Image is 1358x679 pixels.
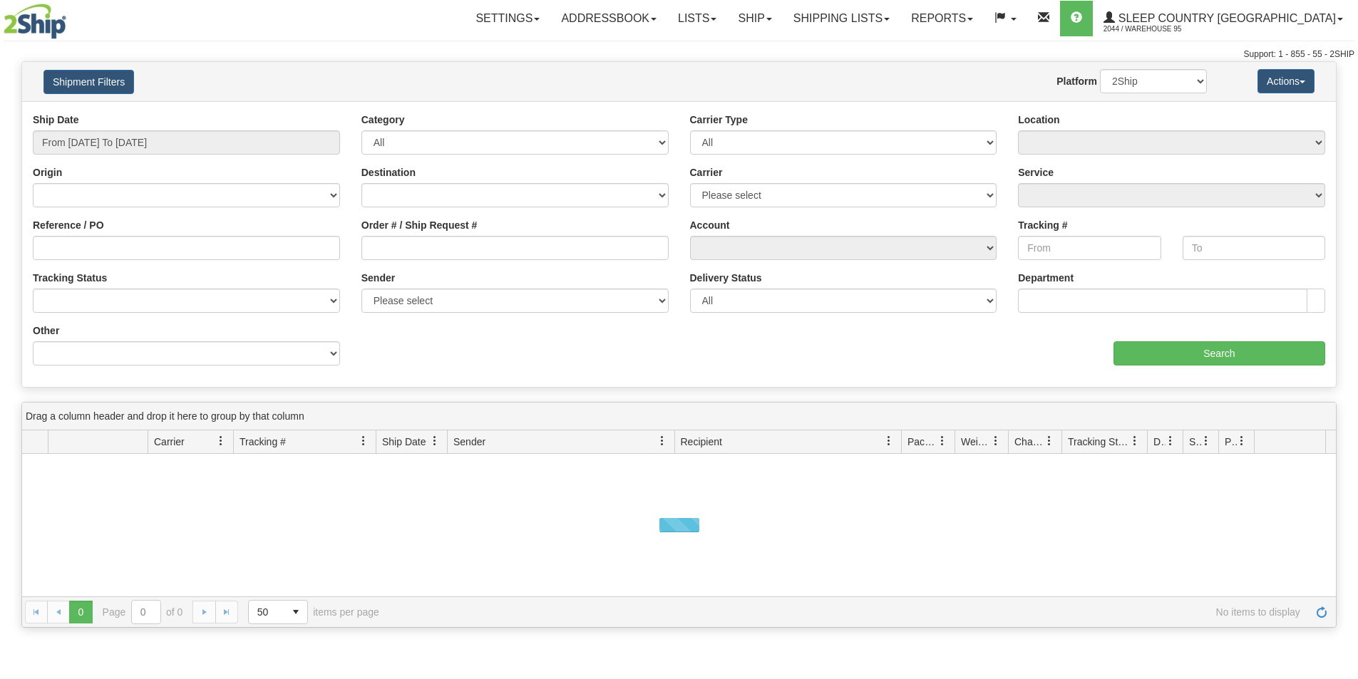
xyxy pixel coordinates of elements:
[1310,601,1333,623] a: Refresh
[69,601,92,623] span: Page 0
[690,271,762,285] label: Delivery Status
[961,435,991,449] span: Weight
[1194,429,1218,453] a: Shipment Issues filter column settings
[1189,435,1201,449] span: Shipment Issues
[361,113,405,127] label: Category
[727,1,782,36] a: Ship
[1183,236,1325,260] input: To
[690,113,748,127] label: Carrier Type
[43,70,134,94] button: Shipment Filters
[1325,266,1357,412] iframe: chat widget
[33,323,59,338] label: Other
[1115,12,1336,24] span: Sleep Country [GEOGRAPHIC_DATA]
[361,271,395,285] label: Sender
[1018,113,1059,127] label: Location
[1230,429,1254,453] a: Pickup Status filter column settings
[33,218,104,232] label: Reference / PO
[1014,435,1044,449] span: Charge
[930,429,955,453] a: Packages filter column settings
[690,218,730,232] label: Account
[1153,435,1166,449] span: Delivery Status
[154,435,185,449] span: Carrier
[877,429,901,453] a: Recipient filter column settings
[681,435,722,449] span: Recipient
[240,435,286,449] span: Tracking #
[1104,22,1210,36] span: 2044 / Warehouse 95
[1018,218,1067,232] label: Tracking #
[1113,341,1325,366] input: Search
[667,1,727,36] a: Lists
[1225,435,1237,449] span: Pickup Status
[453,435,485,449] span: Sender
[907,435,937,449] span: Packages
[690,165,723,180] label: Carrier
[1018,271,1074,285] label: Department
[248,600,308,624] span: Page sizes drop down
[209,429,233,453] a: Carrier filter column settings
[33,165,62,180] label: Origin
[361,218,478,232] label: Order # / Ship Request #
[4,48,1354,61] div: Support: 1 - 855 - 55 - 2SHIP
[650,429,674,453] a: Sender filter column settings
[1018,236,1161,260] input: From
[1068,435,1130,449] span: Tracking Status
[4,4,66,39] img: logo2044.jpg
[1056,74,1097,88] label: Platform
[1123,429,1147,453] a: Tracking Status filter column settings
[423,429,447,453] a: Ship Date filter column settings
[284,601,307,623] span: select
[1093,1,1354,36] a: Sleep Country [GEOGRAPHIC_DATA] 2044 / Warehouse 95
[257,605,276,619] span: 50
[465,1,550,36] a: Settings
[22,403,1336,430] div: grid grouping header
[33,271,107,285] label: Tracking Status
[1037,429,1061,453] a: Charge filter column settings
[783,1,900,36] a: Shipping lists
[382,435,426,449] span: Ship Date
[1158,429,1183,453] a: Delivery Status filter column settings
[1018,165,1054,180] label: Service
[550,1,667,36] a: Addressbook
[33,113,79,127] label: Ship Date
[103,600,183,624] span: Page of 0
[351,429,376,453] a: Tracking # filter column settings
[900,1,984,36] a: Reports
[984,429,1008,453] a: Weight filter column settings
[1257,69,1315,93] button: Actions
[248,600,379,624] span: items per page
[399,606,1300,618] span: No items to display
[361,165,416,180] label: Destination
